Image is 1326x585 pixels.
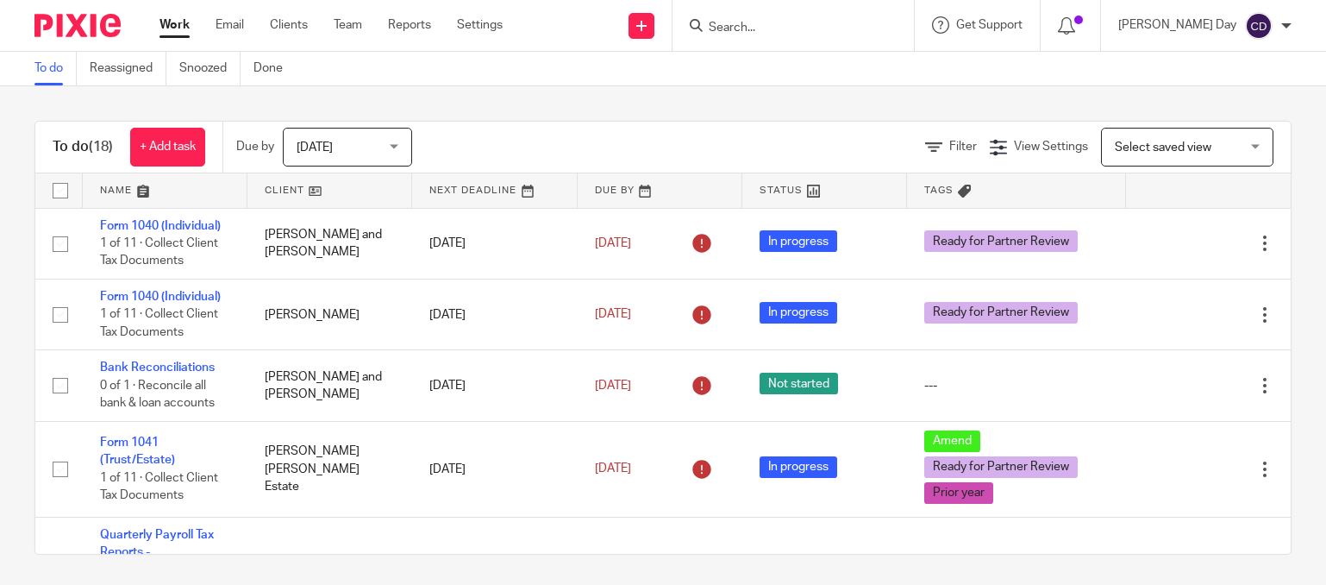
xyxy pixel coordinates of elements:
img: svg%3E [1245,12,1273,40]
span: 1 of 11 · Collect Client Tax Documents [100,237,218,267]
p: [PERSON_NAME] Day [1118,16,1236,34]
a: Team [334,16,362,34]
td: [DATE] [412,350,577,421]
span: Filter [949,141,977,153]
span: [DATE] [297,142,333,154]
a: Clients [270,16,308,34]
td: [DATE] [412,208,577,279]
span: View Settings [1014,141,1088,153]
span: (18) [89,140,113,154]
a: Settings [457,16,503,34]
div: --- [924,377,1109,394]
span: In progress [760,456,837,478]
a: Work [159,16,190,34]
td: [PERSON_NAME] and [PERSON_NAME] [247,350,412,421]
td: [PERSON_NAME] [247,279,412,349]
a: Bank Reconciliations [100,362,215,374]
span: 0 of 1 · Reconcile all bank & loan accounts [100,380,215,410]
a: Form 1040 (Individual) [100,291,221,303]
span: [DATE] [595,237,631,249]
span: Ready for Partner Review [924,456,1078,478]
a: Email [216,16,244,34]
h1: To do [53,138,113,156]
a: Reports [388,16,431,34]
span: In progress [760,302,837,324]
a: Form 1041 (Trust/Estate) [100,437,175,466]
span: Select saved view [1115,142,1211,154]
span: [DATE] [595,380,631,392]
span: [DATE] [595,309,631,321]
a: Reassigned [90,52,166,85]
span: 1 of 11 · Collect Client Tax Documents [100,472,218,502]
a: Form 1040 (Individual) [100,220,221,232]
td: [DATE] [412,421,577,517]
span: Get Support [956,19,1023,31]
span: 1 of 11 · Collect Client Tax Documents [100,309,218,339]
p: Due by [236,138,274,155]
a: Quarterly Payroll Tax Reports - [PERSON_NAME] [100,529,214,576]
td: [PERSON_NAME] and [PERSON_NAME] [247,208,412,279]
input: Search [707,21,862,36]
td: [PERSON_NAME] [PERSON_NAME] Estate [247,421,412,517]
a: + Add task [130,128,205,167]
span: Amend [924,431,980,452]
a: Done [253,52,296,85]
span: Tags [924,186,954,195]
span: Ready for Partner Review [924,230,1078,252]
a: Snoozed [179,52,241,85]
span: Ready for Partner Review [924,302,1078,324]
span: Prior year [924,482,993,504]
img: Pixie [34,14,121,37]
a: To do [34,52,77,85]
span: In progress [760,230,837,252]
td: [DATE] [412,279,577,349]
span: [DATE] [595,463,631,475]
span: Not started [760,373,838,394]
